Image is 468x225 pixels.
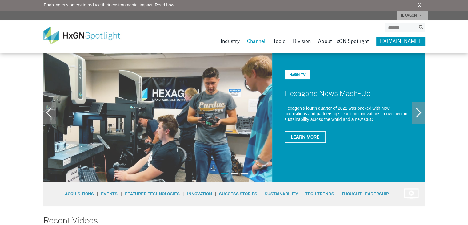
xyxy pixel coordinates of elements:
a: Next [412,102,425,124]
span: | [118,191,125,197]
span: | [180,191,187,197]
span: | [257,191,265,197]
a: Sustainability [265,192,298,196]
a: Events [101,192,118,196]
a: Thought Leadership [342,192,389,196]
a: Success Stories [219,192,257,196]
a: Innovation [187,192,212,196]
span: | [298,191,306,197]
span: Enabling customers to reduce their environmental impact | [44,2,174,8]
a: About HxGN Spotlight [318,37,369,46]
span: | [334,191,342,197]
a: Channel [247,37,266,46]
p: Hexagon’s fourth quarter of 2022 was packed with new acquisitions and partnerships, exciting inno... [285,105,413,122]
a: Hexagon’s News Mash-Up [285,90,370,97]
a: Tech Trends [305,192,334,196]
span: | [94,191,101,197]
a: Learn More [285,131,326,143]
a: Industry [221,37,240,46]
a: HxGN TV [289,73,306,77]
a: Featured Technologies [125,192,180,196]
a: Division [293,37,311,46]
a: HEXAGON [397,11,428,20]
img: HxGN Spotlight [43,27,130,44]
img: Hexagon’s News Mash-Up [43,53,272,182]
a: Read how [155,2,174,7]
a: Topic [273,37,286,46]
a: Previous [43,102,56,124]
a: X [418,2,421,9]
a: Acquisitions [65,192,94,196]
a: [DOMAIN_NAME] [376,37,425,46]
span: | [212,191,219,197]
